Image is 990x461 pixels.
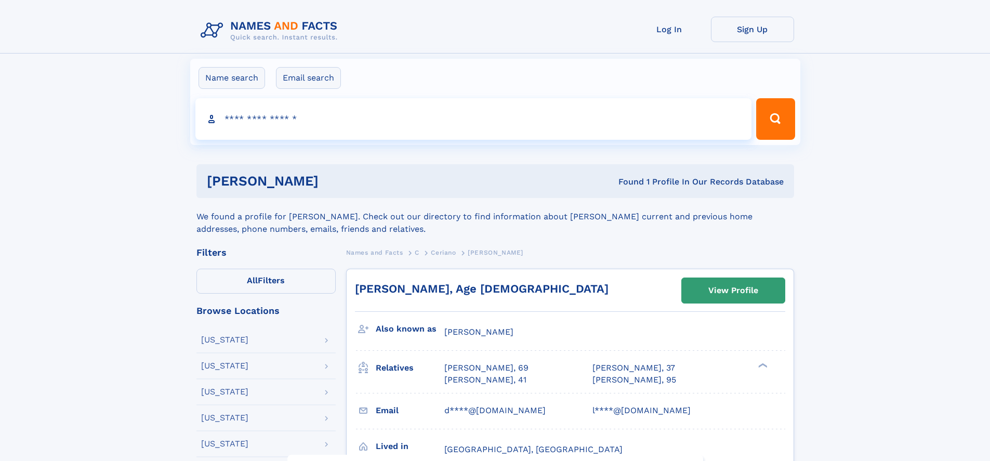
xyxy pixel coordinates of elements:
[431,249,456,256] span: Ceriano
[196,248,336,257] div: Filters
[355,282,609,295] a: [PERSON_NAME], Age [DEMOGRAPHIC_DATA]
[376,402,444,419] h3: Email
[682,278,785,303] a: View Profile
[196,17,346,45] img: Logo Names and Facts
[415,246,419,259] a: C
[201,362,248,370] div: [US_STATE]
[201,440,248,448] div: [US_STATE]
[444,327,513,337] span: [PERSON_NAME]
[468,249,523,256] span: [PERSON_NAME]
[196,306,336,315] div: Browse Locations
[444,374,526,386] a: [PERSON_NAME], 41
[199,67,265,89] label: Name search
[196,269,336,294] label: Filters
[444,444,623,454] span: [GEOGRAPHIC_DATA], [GEOGRAPHIC_DATA]
[711,17,794,42] a: Sign Up
[592,362,675,374] a: [PERSON_NAME], 37
[756,362,768,369] div: ❯
[444,362,529,374] a: [PERSON_NAME], 69
[195,98,752,140] input: search input
[756,98,795,140] button: Search Button
[196,198,794,235] div: We found a profile for [PERSON_NAME]. Check out our directory to find information about [PERSON_N...
[431,246,456,259] a: Ceriano
[247,275,258,285] span: All
[201,388,248,396] div: [US_STATE]
[346,246,403,259] a: Names and Facts
[276,67,341,89] label: Email search
[415,249,419,256] span: C
[201,336,248,344] div: [US_STATE]
[708,279,758,302] div: View Profile
[207,175,469,188] h1: [PERSON_NAME]
[376,359,444,377] h3: Relatives
[592,374,676,386] a: [PERSON_NAME], 95
[201,414,248,422] div: [US_STATE]
[376,438,444,455] h3: Lived in
[468,176,784,188] div: Found 1 Profile In Our Records Database
[628,17,711,42] a: Log In
[376,320,444,338] h3: Also known as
